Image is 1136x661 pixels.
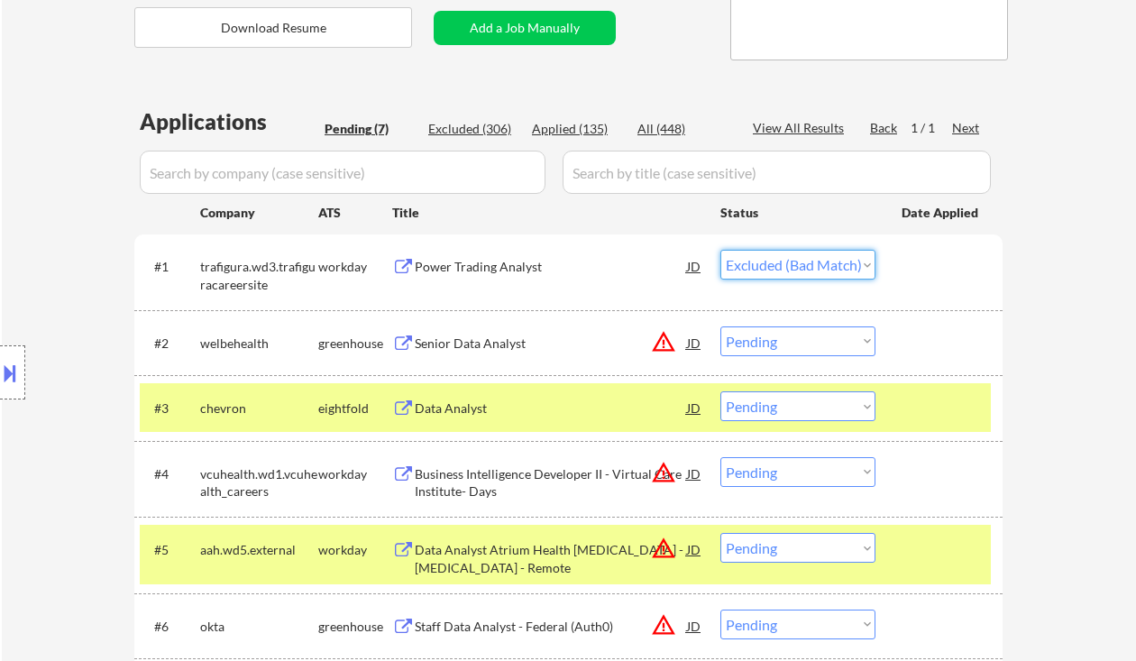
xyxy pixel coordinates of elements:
[685,250,703,282] div: JD
[415,541,687,576] div: Data Analyst Atrium Health [MEDICAL_DATA] - [MEDICAL_DATA] - Remote
[415,399,687,418] div: Data Analyst
[563,151,991,194] input: Search by title (case sensitive)
[428,120,518,138] div: Excluded (306)
[685,326,703,359] div: JD
[318,335,392,353] div: greenhouse
[140,151,545,194] input: Search by company (case sensitive)
[415,618,687,636] div: Staff Data Analyst - Federal (Auth0)
[685,391,703,424] div: JD
[134,7,412,48] button: Download Resume
[685,457,703,490] div: JD
[318,465,392,483] div: workday
[685,610,703,642] div: JD
[415,465,687,500] div: Business Intelligence Developer II - Virtual Care Institute- Days
[318,618,392,636] div: greenhouse
[318,204,392,222] div: ATS
[902,204,981,222] div: Date Applied
[637,120,728,138] div: All (448)
[651,460,676,485] button: warning_amber
[325,120,415,138] div: Pending (7)
[685,533,703,565] div: JD
[415,258,687,276] div: Power Trading Analyst
[720,196,875,228] div: Status
[870,119,899,137] div: Back
[392,204,703,222] div: Title
[651,536,676,561] button: warning_amber
[532,120,622,138] div: Applied (135)
[415,335,687,353] div: Senior Data Analyst
[753,119,849,137] div: View All Results
[318,258,392,276] div: workday
[651,612,676,638] button: warning_amber
[952,119,981,137] div: Next
[651,329,676,354] button: warning_amber
[911,119,952,137] div: 1 / 1
[318,399,392,418] div: eightfold
[318,541,392,559] div: workday
[434,11,616,45] button: Add a Job Manually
